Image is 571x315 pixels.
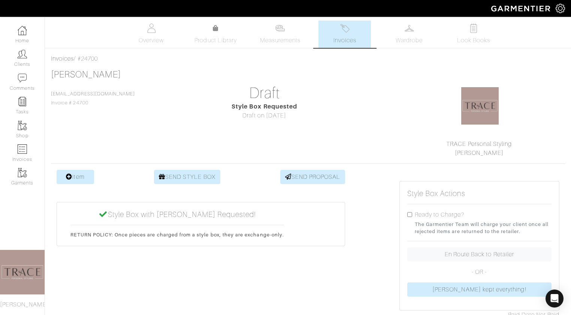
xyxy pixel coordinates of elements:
a: SEND STYLE BOX [154,170,220,184]
a: Look Books [447,21,500,48]
a: [PERSON_NAME] kept everything! [407,282,552,297]
img: todo-9ac3debb85659649dc8f770b8b6100bb5dab4b48dedcbae339e5042a72dfd3cc.svg [469,24,478,33]
div: Draft on [DATE] [184,111,344,120]
div: Style Box Requested [184,102,344,111]
span: Look Books [457,36,490,45]
p: - OR - [407,267,552,276]
div: Open Intercom Messenger [546,290,564,308]
a: Invoices [51,55,74,62]
img: dashboard-icon-dbcd8f5a0b271acd01030246c82b418ddd0df26cd7fceb0bd07c9910d44c42f6.png [18,26,27,35]
span: Measurements [260,36,301,45]
a: Measurements [254,21,307,48]
p: RETURN POLICY: Once pieces are charged from a style box, they are exchange-only. [70,231,284,238]
a: [PERSON_NAME] [455,150,504,156]
h1: Draft [184,84,344,102]
a: Product Library [190,24,242,45]
span: Invoice # 24700 [51,91,135,105]
a: Wardrobe [383,21,435,48]
a: Invoices [318,21,371,48]
span: Overview [139,36,164,45]
img: gear-icon-white-bd11855cb880d31180b6d7d6211b90ccbf57a29d726f0c71d8c61bd08dd39cc2.png [556,4,565,13]
h5: Style Box with [PERSON_NAME] Requested! [70,210,284,219]
img: wardrobe-487a4870c1b7c33e795ec22d11cfc2ed9d08956e64fb3008fe2437562e282088.svg [405,24,414,33]
a: [EMAIL_ADDRESS][DOMAIN_NAME] [51,91,135,97]
img: 1583817110766.png.png [461,87,499,125]
h5: Style Box Actions [407,189,466,198]
a: TRACE Personal Styling [446,141,512,147]
small: The Garmentier Team will charge your client once all rejected items are returned to the retailer. [415,221,552,235]
img: orders-icon-0abe47150d42831381b5fb84f609e132dff9fe21cb692f30cb5eec754e2cba89.png [18,144,27,154]
a: [PERSON_NAME] [51,70,121,79]
img: garments-icon-b7da505a4dc4fd61783c78ac3ca0ef83fa9d6f193b1c9dc38574b1d14d53ca28.png [18,121,27,130]
img: reminder-icon-8004d30b9f0a5d33ae49ab947aed9ed385cf756f9e5892f1edd6e32f2345188e.png [18,97,27,106]
div: / #24700 [51,54,565,63]
a: SEND PROPOSAL [280,170,345,184]
img: garmentier-logo-header-white-b43fb05a5012e4ada735d5af1a66efaba907eab6374d6393d1fbf88cb4ef424d.png [487,2,556,15]
label: Ready to Charge? [415,210,465,219]
img: orders-27d20c2124de7fd6de4e0e44c1d41de31381a507db9b33961299e4e07d508b8c.svg [340,24,350,33]
img: garments-icon-b7da505a4dc4fd61783c78ac3ca0ef83fa9d6f193b1c9dc38574b1d14d53ca28.png [18,168,27,177]
img: clients-icon-6bae9207a08558b7cb47a8932f037763ab4055f8c8b6bfacd5dc20c3e0201464.png [18,49,27,59]
img: measurements-466bbee1fd09ba9460f595b01e5d73f9e2bff037440d3c8f018324cb6cdf7a4a.svg [275,24,285,33]
a: Overview [125,21,178,48]
a: En Route Back to Retailer [407,247,552,262]
img: basicinfo-40fd8af6dae0f16599ec9e87c0ef1c0a1fdea2edbe929e3d69a839185d80c458.svg [146,24,156,33]
span: Wardrobe [396,36,423,45]
img: comment-icon-a0a6a9ef722e966f86d9cbdc48e553b5cf19dbc54f86b18d962a5391bc8f6eb6.png [18,73,27,83]
span: Invoices [333,36,356,45]
a: Item [57,170,94,184]
span: Product Library [194,36,237,45]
